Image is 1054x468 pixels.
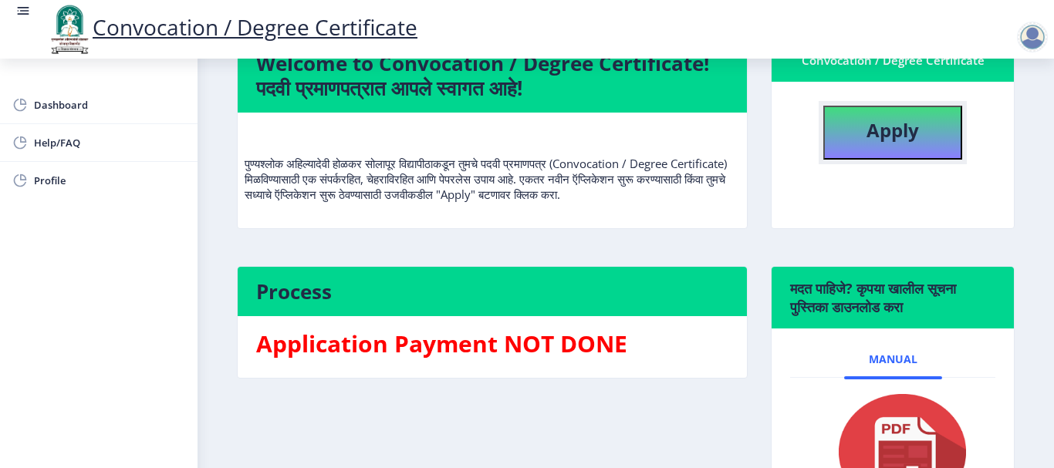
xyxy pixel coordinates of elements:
h6: मदत पाहिजे? कृपया खालील सूचना पुस्तिका डाउनलोड करा [790,279,995,316]
p: पुण्यश्लोक अहिल्यादेवी होळकर सोलापूर विद्यापीठाकडून तुमचे पदवी प्रमाणपत्र (Convocation / Degree C... [245,125,740,202]
span: Dashboard [34,96,185,114]
div: Convocation / Degree Certificate [790,51,995,69]
span: Help/FAQ [34,133,185,152]
span: Profile [34,171,185,190]
img: logo [46,3,93,56]
h4: Welcome to Convocation / Degree Certificate! पदवी प्रमाणपत्रात आपले स्वागत आहे! [256,51,728,100]
h4: Process [256,279,728,304]
a: Convocation / Degree Certificate [46,12,417,42]
a: Manual [844,341,942,378]
h3: Application Payment NOT DONE [256,328,728,359]
b: Apply [867,117,919,143]
span: Manual [869,353,917,365]
button: Apply [823,106,962,160]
